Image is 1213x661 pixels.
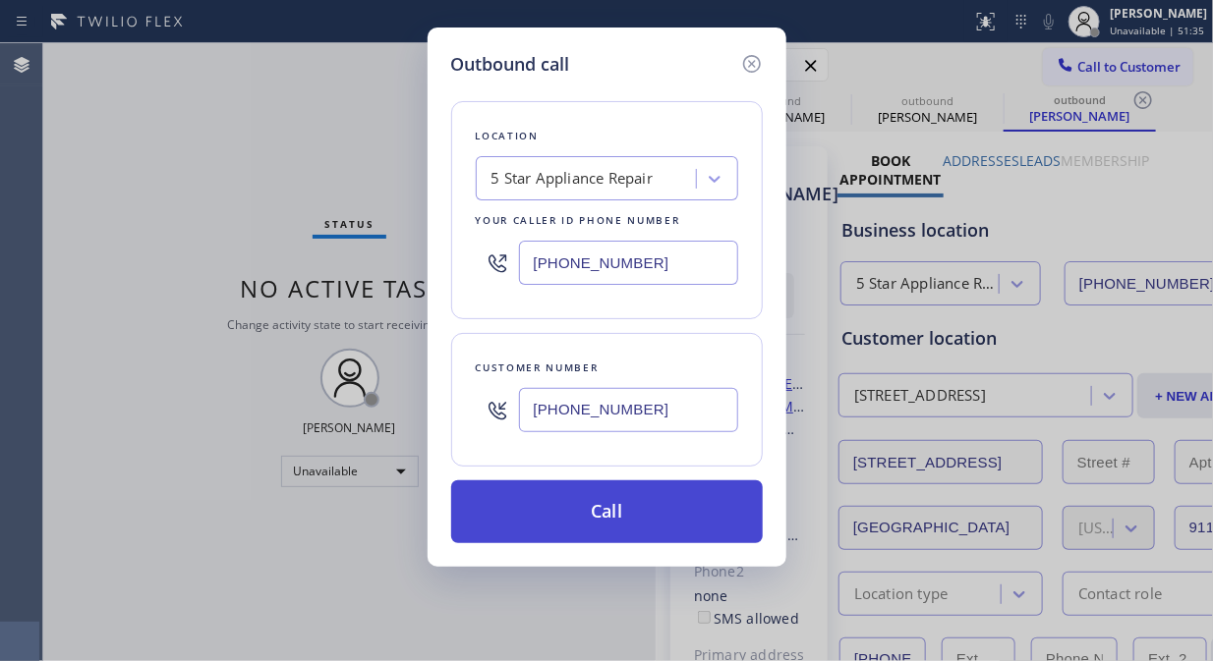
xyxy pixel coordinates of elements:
[476,358,738,378] div: Customer number
[519,388,738,432] input: (123) 456-7890
[519,241,738,285] input: (123) 456-7890
[476,126,738,146] div: Location
[451,480,763,543] button: Call
[476,210,738,231] div: Your caller id phone number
